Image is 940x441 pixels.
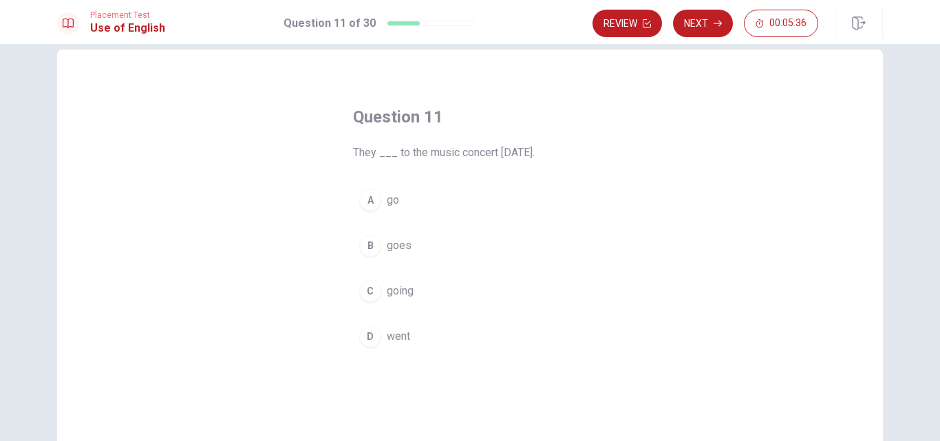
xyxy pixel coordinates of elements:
span: 00:05:36 [769,18,807,29]
div: B [359,235,381,257]
span: goes [387,237,412,254]
button: Ago [353,183,587,217]
div: A [359,189,381,211]
span: They ___ to the music concert [DATE]. [353,144,587,161]
span: Placement Test [90,10,165,20]
h1: Use of English [90,20,165,36]
span: go [387,192,399,208]
div: D [359,325,381,347]
h1: Question 11 of 30 [284,15,376,32]
button: Dwent [353,319,587,354]
h4: Question 11 [353,106,587,128]
button: Cgoing [353,274,587,308]
div: C [359,280,381,302]
span: went [387,328,410,345]
button: Next [673,10,733,37]
button: 00:05:36 [744,10,818,37]
button: Bgoes [353,228,587,263]
span: going [387,283,414,299]
button: Review [592,10,662,37]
